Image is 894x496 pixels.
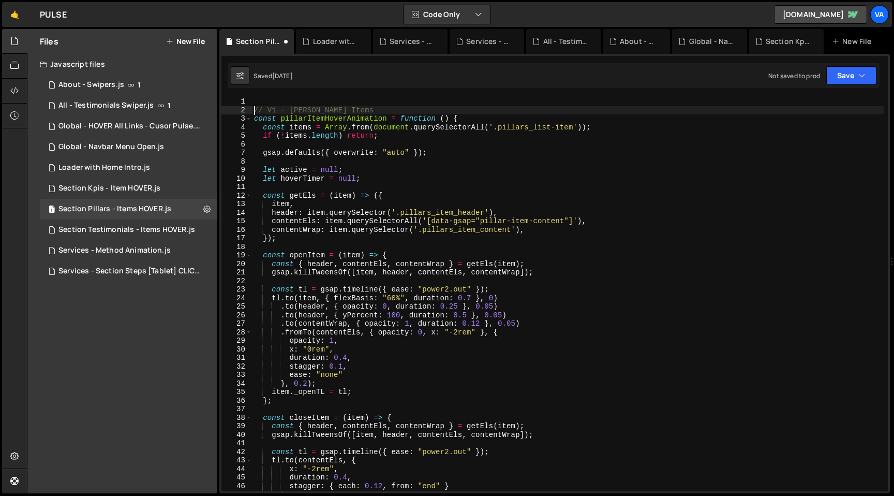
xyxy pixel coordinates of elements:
button: New File [166,37,205,46]
div: 16253/45325.js [40,220,217,240]
div: 18 [221,243,252,252]
div: 7 [221,149,252,157]
div: 16 [221,226,252,235]
div: All - Testimonials Swiper.js [58,101,154,110]
div: 42 [221,448,252,457]
div: Global - HOVER All Links - Cusor Pulse.js [58,122,201,131]
div: 11 [221,183,252,192]
div: 22 [221,277,252,286]
div: 5 [221,132,252,140]
div: 14 [221,209,252,217]
div: 36 [221,397,252,405]
div: 27 [221,319,252,328]
div: Services - Method Animation.js [390,36,435,47]
div: 16253/44426.js [40,137,217,157]
span: 1 [168,101,171,110]
div: PULSE [40,8,67,21]
div: 28 [221,328,252,337]
div: 13 [221,200,252,209]
div: 9 [221,166,252,174]
div: 39 [221,422,252,431]
a: 🤙 [2,2,27,27]
div: Services - Section Steps [Tablet] CLICK.js [58,267,201,276]
div: 41 [221,439,252,448]
div: 16253/44485.js [40,178,217,199]
div: 29 [221,337,252,345]
div: 6 [221,140,252,149]
div: 37 [221,405,252,414]
div: 46 [221,482,252,491]
div: 40 [221,431,252,440]
div: 2 [221,106,252,115]
div: 33 [221,371,252,380]
div: 16253/45790.js [40,261,221,282]
div: Loader with Home Intro.js [313,36,359,47]
div: 15 [221,217,252,226]
div: 24 [221,294,252,303]
div: Section Pillars - Items HOVER.js [236,36,281,47]
div: 23 [221,285,252,294]
h2: Files [40,36,58,47]
div: 16253/45227.js [40,157,217,178]
div: 16253/44429.js [40,199,217,220]
div: Services - Section Steps [Tablet] CLICK.js [466,36,512,47]
div: 34 [221,380,252,388]
div: Global - Navbar Menu Open.js [58,142,164,152]
div: Section Kpis - Item HOVER.js [58,184,160,193]
div: 45 [221,473,252,482]
div: 10 [221,174,252,183]
div: About - Swipers.js [620,36,658,47]
div: Saved [254,71,293,80]
div: 43 [221,456,252,465]
div: All - Testimonials Swiper.js [543,36,589,47]
div: 17 [221,234,252,243]
div: 3 [221,114,252,123]
div: 32 [221,362,252,371]
div: Global - Navbar Menu Open.js [689,36,735,47]
a: [DOMAIN_NAME] [774,5,867,24]
div: 16253/44878.js [40,240,217,261]
div: 26 [221,311,252,320]
div: Loader with Home Intro.js [58,163,150,172]
div: 4 [221,123,252,132]
button: Save [826,66,876,85]
div: 30 [221,345,252,354]
div: 1 [221,97,252,106]
div: 16253/43838.js [40,75,217,95]
span: 1 [138,81,141,89]
button: Code Only [404,5,490,24]
div: 16253/45780.js [40,95,217,116]
div: Services - Method Animation.js [58,246,171,255]
div: Section Testimonials - Items HOVER.js [58,225,195,235]
div: 12 [221,192,252,200]
div: 21 [221,268,252,277]
div: About - Swipers.js [58,80,124,90]
div: Section Kpis - Item HOVER.js [766,36,811,47]
div: 35 [221,388,252,397]
div: Javascript files [27,54,217,75]
div: 31 [221,354,252,362]
div: New File [832,36,875,47]
div: 16253/45676.js [40,116,221,137]
div: 20 [221,260,252,269]
div: 38 [221,414,252,422]
span: 1 [49,206,55,214]
div: Not saved to prod [768,71,820,80]
div: Section Pillars - Items HOVER.js [58,205,171,214]
div: 19 [221,251,252,260]
div: 44 [221,465,252,474]
div: [DATE] [272,71,293,80]
div: 25 [221,302,252,311]
div: 8 [221,157,252,166]
a: Va [870,5,889,24]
